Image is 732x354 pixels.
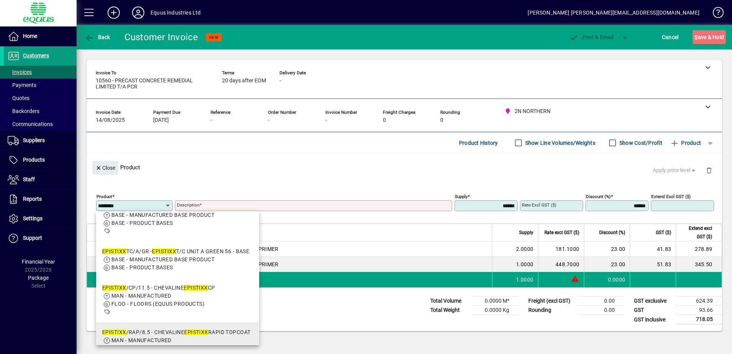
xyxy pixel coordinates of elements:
span: - [268,117,270,123]
label: Show Cost/Profit [618,139,662,147]
a: Support [4,229,77,248]
a: Payments [4,79,77,92]
a: Settings [4,209,77,228]
span: 10560 - PRECAST CONCRETE REMEDIAL LIMITED T/A PCR [96,78,211,90]
label: Show Line Volumes/Weights [524,139,595,147]
div: Customer Invoice [124,31,198,43]
a: Invoices [4,66,77,79]
td: GST exclusive [630,297,676,306]
span: 1.0000 [516,276,534,284]
span: Close [95,162,115,174]
td: 23.00 [584,257,630,272]
span: 2.0000 [516,245,534,253]
a: Products [4,151,77,170]
span: Staff [23,176,35,182]
div: 448.7000 [543,261,579,268]
span: 14/08/2025 [96,117,125,123]
td: 0.00 [578,306,624,315]
span: ost & Email [569,34,613,40]
a: Reports [4,190,77,209]
div: [PERSON_NAME] [PERSON_NAME][EMAIL_ADDRESS][DOMAIN_NAME] [528,7,699,19]
em: EPISTIXX [102,329,126,335]
span: - [279,78,281,84]
td: 51.83 [630,257,676,272]
mat-option: EPISTIXXTC/A/BL - EPISTIXX T/C UNIT A BLACK 03 -BASE [96,197,259,241]
div: Product [87,153,722,181]
mat-error: Required [177,211,446,219]
td: 41.83 [630,241,676,257]
button: Profile [126,6,150,20]
span: P [582,34,586,40]
span: 1.0000 [516,261,534,268]
button: Product History [456,136,501,150]
span: Product History [459,137,498,149]
span: Payments [8,82,36,88]
em: EPISTIXX [152,248,176,254]
td: Total Weight [426,306,472,315]
mat-label: Rate excl GST ($) [522,202,556,208]
td: 624.39 [676,297,722,306]
app-page-header-button: Delete [700,167,718,174]
button: Back [83,30,112,44]
mat-label: Supply [455,194,467,199]
div: /CP/11.5 - CHEVALINE CP [102,284,215,292]
td: Freight (excl GST) [524,297,578,306]
span: ave & Hold [694,31,724,43]
td: 718.05 [676,315,722,324]
mat-label: Extend excl GST ($) [651,194,691,199]
div: TC/A/GR - T/C UNIT A GREEN 56 - BASE [102,247,249,256]
mat-option: EPISTIXX/CP/11.5 - CHEVALINE EPISTIXX CP [96,278,259,322]
span: Suppliers [23,137,45,143]
span: Cancel [662,31,679,43]
td: GST inclusive [630,315,676,324]
a: Knowledge Base [707,2,722,26]
td: 345.50 [676,257,722,272]
span: BASE - PRODUCT BASES [111,220,173,226]
button: Save & Hold [693,30,726,44]
span: 0 [440,117,443,123]
span: Products [23,157,45,163]
a: Backorders [4,105,77,118]
span: Financial Year [22,259,55,265]
td: Total Volume [426,297,472,306]
span: - [325,117,327,123]
span: 0 [383,117,386,123]
span: NEW [209,35,219,40]
span: Invoices [8,69,32,75]
span: - [211,117,212,123]
mat-label: Product [96,194,112,199]
a: Suppliers [4,131,77,150]
button: Post & Email [565,30,617,44]
span: Package [28,275,49,281]
span: BASE - PRODUCT BASES [111,264,173,270]
span: S [694,34,698,40]
em: EPISTIXX [184,329,208,335]
td: 93.66 [676,306,722,315]
em: EPISTIXX [102,248,126,254]
span: [DATE] [153,117,169,123]
button: Cancel [660,30,681,44]
button: Apply price level [650,164,700,177]
app-page-header-button: Back [77,30,119,44]
span: BASE - MANUFACTURED BASE PRODUCT [111,212,214,218]
span: Communications [8,121,53,127]
span: FLOO - FLOORS (EQUUS PRODUCTS) [111,301,204,307]
span: Discount (%) [599,228,625,237]
span: Settings [23,215,42,221]
a: Staff [4,170,77,189]
em: EPISTIXX [184,285,208,291]
td: Rounding [524,306,578,315]
span: MAN - MANUFACTURED [111,337,172,343]
span: MAN - MANUFACTURED [111,293,172,299]
button: Close [92,161,118,175]
td: 0.0000 M³ [472,297,518,306]
span: Reports [23,196,42,202]
div: 181.1000 [543,245,579,253]
td: 0.0000 [584,272,630,287]
app-page-header-button: Close [90,164,120,171]
td: 0.00 [578,297,624,306]
td: 0.0000 Kg [472,306,518,315]
em: EPISTIXX [102,285,126,291]
span: 20 days after EOM [222,78,266,84]
span: GST ($) [656,228,671,237]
